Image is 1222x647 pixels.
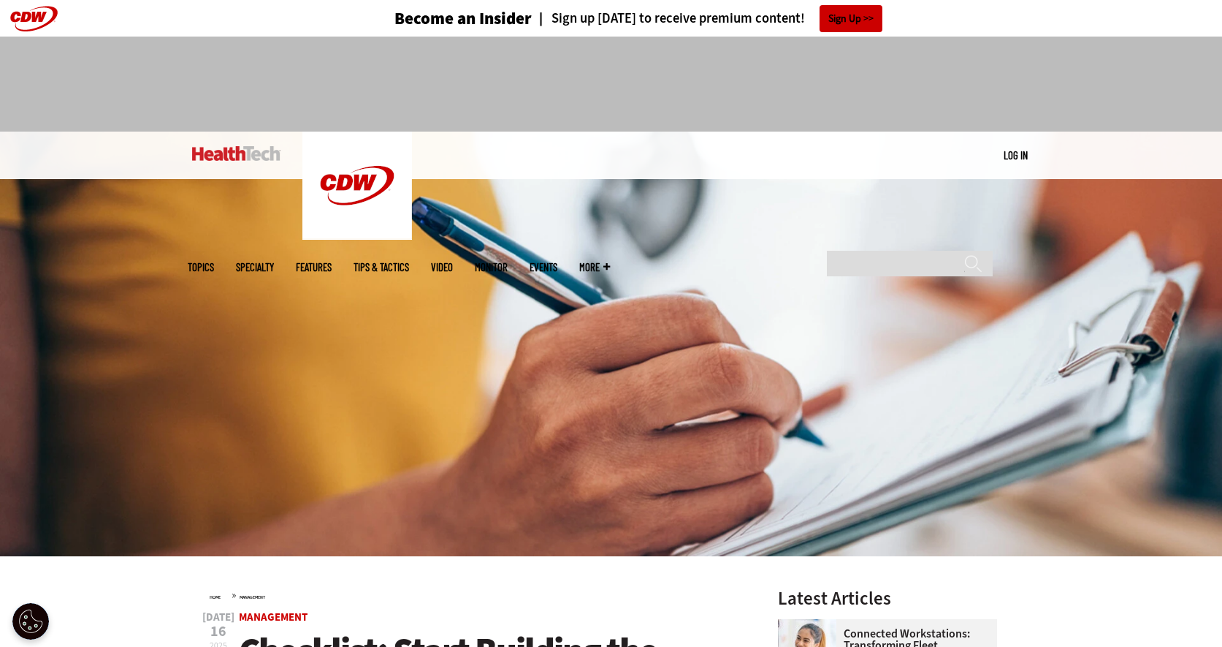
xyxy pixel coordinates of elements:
[778,619,844,631] a: nurse smiling at patient
[210,589,740,601] div: »
[210,594,221,600] a: Home
[192,146,280,161] img: Home
[236,262,274,273] span: Specialty
[302,228,412,243] a: CDW
[532,12,805,26] a: Sign up [DATE] to receive premium content!
[354,262,409,273] a: Tips & Tactics
[12,603,49,640] div: Cookie Settings
[475,262,508,273] a: MonITor
[302,132,412,240] img: Home
[1004,148,1028,163] div: User menu
[431,262,453,273] a: Video
[530,262,557,273] a: Events
[345,51,877,117] iframe: advertisement
[240,594,265,600] a: Management
[12,603,49,640] button: Open Preferences
[778,589,997,608] h3: Latest Articles
[296,262,332,273] a: Features
[340,10,532,27] a: Become an Insider
[1004,148,1028,162] a: Log in
[188,262,214,273] span: Topics
[202,612,234,623] span: [DATE]
[579,262,610,273] span: More
[202,624,234,639] span: 16
[394,10,532,27] h3: Become an Insider
[239,610,308,624] a: Management
[820,5,882,32] a: Sign Up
